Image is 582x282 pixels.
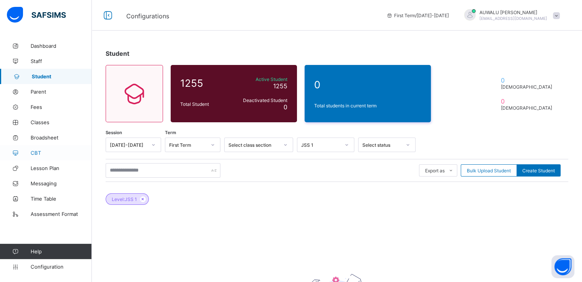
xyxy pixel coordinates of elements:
div: JSS 1 [301,142,340,148]
span: 0 [500,76,555,84]
div: Select class section [228,142,279,148]
span: Term [165,130,176,135]
span: 1255 [180,77,229,89]
span: 0 [284,103,287,111]
span: Broadsheet [31,135,92,141]
span: Dashboard [31,43,92,49]
span: Level: JSS 1 [112,196,137,202]
span: Fees [31,104,92,110]
span: Student [106,50,129,57]
span: Active Student [233,76,287,82]
div: [DATE]-[DATE] [110,142,147,148]
span: Time Table [31,196,92,202]
div: Select status [362,142,401,148]
span: Parent [31,89,92,95]
button: Open asap [551,255,574,278]
span: 0 [314,79,421,91]
span: AUWALU [PERSON_NAME] [479,10,547,15]
img: safsims [7,7,66,23]
span: Staff [31,58,92,64]
span: Messaging [31,180,92,186]
span: session/term information [386,13,449,18]
span: 0 [500,97,555,105]
div: First Term [169,142,206,148]
span: Assessment Format [31,211,92,217]
span: [DEMOGRAPHIC_DATA] [500,105,555,111]
span: Student [32,73,92,79]
span: Create Student [522,168,555,173]
span: Lesson Plan [31,165,92,171]
span: 1255 [273,82,287,90]
span: [DEMOGRAPHIC_DATA] [500,84,555,90]
span: Total students in current term [314,103,421,109]
span: Session [106,130,122,135]
span: CBT [31,150,92,156]
span: Configuration [31,264,91,270]
div: Total Student [178,99,231,109]
span: Classes [31,119,92,125]
span: Help [31,248,91,254]
div: AUWALUMOHAMMED [456,9,564,22]
span: Export as [425,168,445,173]
span: Bulk Upload Student [467,168,511,173]
span: Deactivated Student [233,97,287,103]
span: [EMAIL_ADDRESS][DOMAIN_NAME] [479,16,547,21]
span: Configurations [126,12,169,20]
